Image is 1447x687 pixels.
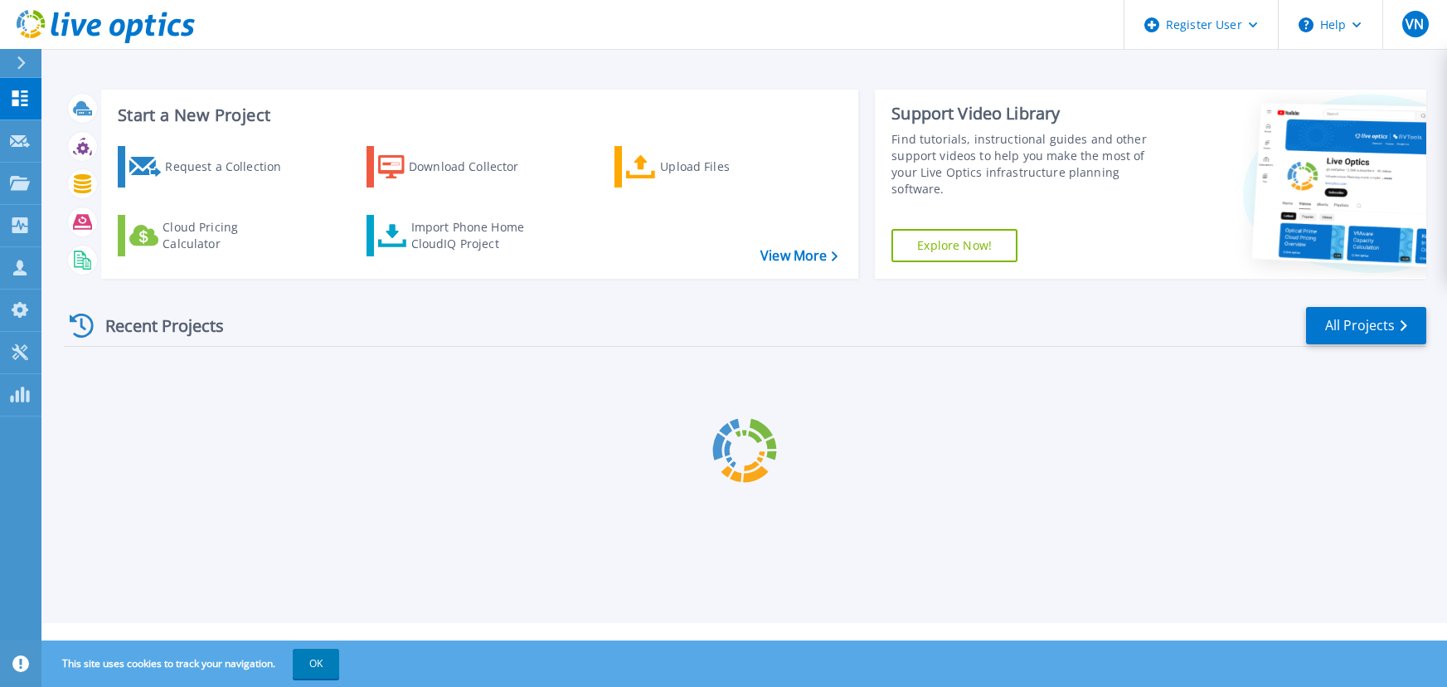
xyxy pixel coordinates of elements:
[660,150,793,183] div: Upload Files
[46,649,339,679] span: This site uses cookies to track your navigation.
[409,150,541,183] div: Download Collector
[118,146,303,188] a: Request a Collection
[165,150,298,183] div: Request a Collection
[411,219,541,252] div: Import Phone Home CloudIQ Project
[163,219,295,252] div: Cloud Pricing Calculator
[614,146,799,188] a: Upload Files
[891,229,1017,262] a: Explore Now!
[891,103,1171,124] div: Support Video Library
[367,146,551,188] a: Download Collector
[760,248,838,264] a: View More
[891,131,1171,197] div: Find tutorials, instructional guides and other support videos to help you make the most of your L...
[64,305,246,346] div: Recent Projects
[293,649,339,679] button: OK
[118,106,837,124] h3: Start a New Project
[118,215,303,256] a: Cloud Pricing Calculator
[1306,307,1426,344] a: All Projects
[1406,17,1424,31] span: VN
